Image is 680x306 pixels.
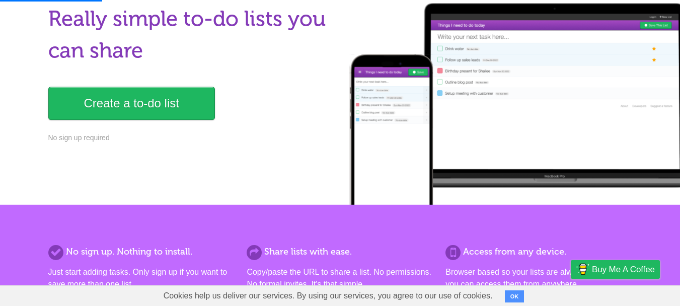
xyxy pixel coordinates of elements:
h2: Access from any device. [445,245,632,259]
button: OK [505,290,524,302]
span: Cookies help us deliver our services. By using our services, you agree to our use of cookies. [154,286,503,306]
p: Just start adding tasks. Only sign up if you want to save more than one list. [48,266,235,290]
a: Buy me a coffee [571,260,660,279]
p: No sign up required [48,133,334,143]
p: Copy/paste the URL to share a list. No permissions. No formal invites. It's that simple. [247,266,433,290]
p: Browser based so your lists are always synced and you can access them from anywhere. [445,266,632,290]
img: Buy me a coffee [576,261,589,278]
span: Buy me a coffee [592,261,655,278]
h1: Really simple to-do lists you can share [48,3,334,67]
h2: No sign up. Nothing to install. [48,245,235,259]
h2: Share lists with ease. [247,245,433,259]
a: Create a to-do list [48,87,215,120]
